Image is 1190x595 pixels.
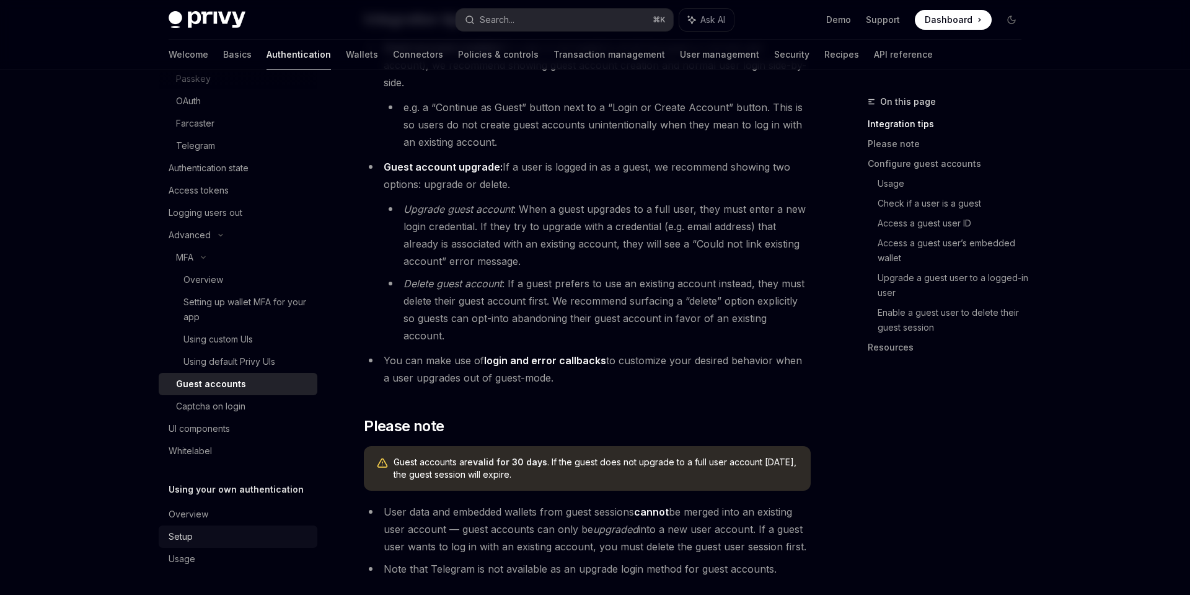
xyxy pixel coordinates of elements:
[176,94,201,109] div: OAuth
[826,14,851,26] a: Demo
[878,233,1031,268] a: Access a guest user’s embedded wallet
[176,138,215,153] div: Telegram
[403,203,513,215] em: Upgrade guest account
[176,250,193,265] div: MFA
[384,99,811,151] li: e.g. a “Continue as Guest” button next to a “Login or Create Account” button. This is so users do...
[159,90,317,112] a: OAuth
[364,158,811,344] li: If a user is logged in as a guest, we recommend showing two options: upgrade or delete.
[176,116,214,131] div: Farcaster
[384,275,811,344] li: : If a guest prefers to use an existing account instead, they must delete their guest account fir...
[169,552,195,566] div: Usage
[878,174,1031,194] a: Usage
[159,351,317,373] a: Using default Privy UIs
[878,268,1031,303] a: Upgrade a guest user to a logged-in user
[679,9,734,31] button: Ask AI
[169,183,229,198] div: Access tokens
[159,373,317,395] a: Guest accounts
[364,560,811,578] li: Note that Telegram is not available as an upgrade login method for guest accounts.
[183,295,310,324] div: Setting up wallet MFA for your app
[915,10,992,30] a: Dashboard
[169,161,249,176] div: Authentication state
[376,457,389,470] svg: Warning
[169,11,245,29] img: dark logo
[393,40,443,69] a: Connectors
[169,421,230,436] div: UI components
[159,157,317,179] a: Authentication state
[364,416,444,436] span: Please note
[480,12,514,27] div: Search...
[868,338,1031,357] a: Resources
[680,40,759,69] a: User management
[159,269,317,291] a: Overview
[878,194,1031,213] a: Check if a user is a guest
[159,179,317,202] a: Access tokens
[473,457,547,467] strong: valid for 30 days
[824,40,859,69] a: Recipes
[634,506,669,518] strong: cannot
[593,523,638,535] em: upgraded
[700,14,725,26] span: Ask AI
[223,40,252,69] a: Basics
[878,213,1031,233] a: Access a guest user ID
[159,418,317,440] a: UI components
[456,9,673,31] button: Search...⌘K
[169,40,208,69] a: Welcome
[868,134,1031,154] a: Please note
[159,135,317,157] a: Telegram
[176,377,246,391] div: Guest accounts
[169,529,193,544] div: Setup
[874,40,933,69] a: API reference
[384,200,811,270] li: : When a guest upgrades to a full user, they must enter a new login credential. If they try to up...
[176,399,245,414] div: Captcha on login
[458,40,539,69] a: Policies & controls
[159,395,317,418] a: Captcha on login
[169,507,208,522] div: Overview
[403,277,502,290] em: Delete guest account
[484,354,606,367] a: login and error callbacks
[169,205,242,220] div: Logging users out
[868,154,1031,174] a: Configure guest accounts
[183,332,253,347] div: Using custom UIs
[394,456,798,481] span: Guest accounts are . If the guest does not upgrade to a full user account [DATE], the guest sessi...
[880,94,936,109] span: On this page
[169,228,211,243] div: Advanced
[364,352,811,387] li: You can make use of to customize your desired behavior when a user upgrades out of guest-mode.
[878,303,1031,338] a: Enable a guest user to delete their guest session
[866,14,900,26] a: Support
[653,15,666,25] span: ⌘ K
[364,503,811,555] li: User data and embedded wallets from guest sessions be merged into an existing user account — gues...
[159,440,317,462] a: Whitelabel
[868,114,1031,134] a: Integration tips
[159,328,317,351] a: Using custom UIs
[183,272,223,287] div: Overview
[159,503,317,526] a: Overview
[267,40,331,69] a: Authentication
[384,161,503,173] strong: Guest account upgrade:
[159,202,317,224] a: Logging users out
[159,548,317,570] a: Usage
[159,526,317,548] a: Setup
[183,354,275,369] div: Using default Privy UIs
[364,39,811,151] li: If a user is not logged in at all (via guest or normal user account), we recommend showing guest ...
[159,291,317,328] a: Setting up wallet MFA for your app
[169,482,304,497] h5: Using your own authentication
[346,40,378,69] a: Wallets
[159,112,317,135] a: Farcaster
[925,14,972,26] span: Dashboard
[553,40,665,69] a: Transaction management
[774,40,809,69] a: Security
[1002,10,1021,30] button: Toggle dark mode
[169,444,212,459] div: Whitelabel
